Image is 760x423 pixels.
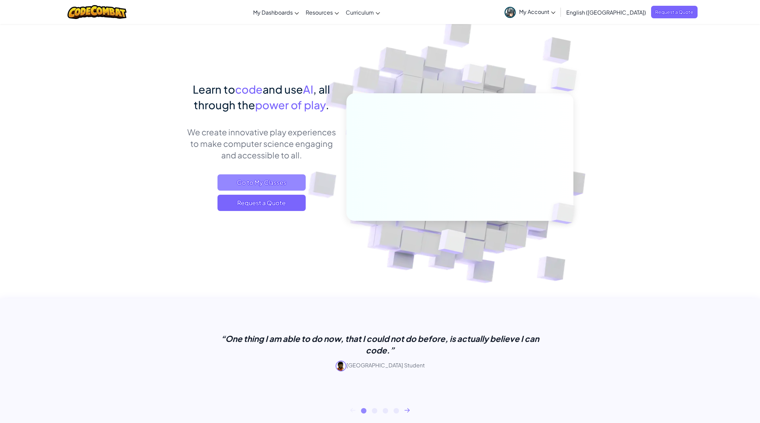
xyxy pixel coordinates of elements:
[449,51,498,101] img: Overlap cubes
[540,189,591,238] img: Overlap cubes
[210,361,550,371] p: [GEOGRAPHIC_DATA] Student
[235,82,263,96] span: code
[566,9,646,16] span: English ([GEOGRAPHIC_DATA])
[336,361,346,371] img: avatar
[217,195,306,211] a: Request a Quote
[372,408,377,414] button: 2
[505,7,516,18] img: avatar
[217,174,306,191] a: Go to My Classes
[263,82,303,96] span: and use
[563,3,649,21] a: English ([GEOGRAPHIC_DATA])
[326,98,329,112] span: .
[303,82,313,96] span: AI
[255,98,326,112] span: power of play
[210,333,550,356] p: “One thing I am able to do now, that I could not do before, is actually believe I can code.”
[394,408,399,414] button: 4
[250,3,302,21] a: My Dashboards
[302,3,342,21] a: Resources
[187,126,336,161] p: We create innovative play experiences to make computer science engaging and accessible to all.
[346,9,374,16] span: Curriculum
[253,9,293,16] span: My Dashboards
[537,51,596,108] img: Overlap cubes
[651,6,698,18] a: Request a Quote
[68,5,127,19] img: CodeCombat logo
[519,8,555,15] span: My Account
[422,215,482,271] img: Overlap cubes
[306,9,333,16] span: Resources
[342,3,383,21] a: Curriculum
[193,82,235,96] span: Learn to
[361,408,366,414] button: 1
[383,408,388,414] button: 3
[501,1,559,23] a: My Account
